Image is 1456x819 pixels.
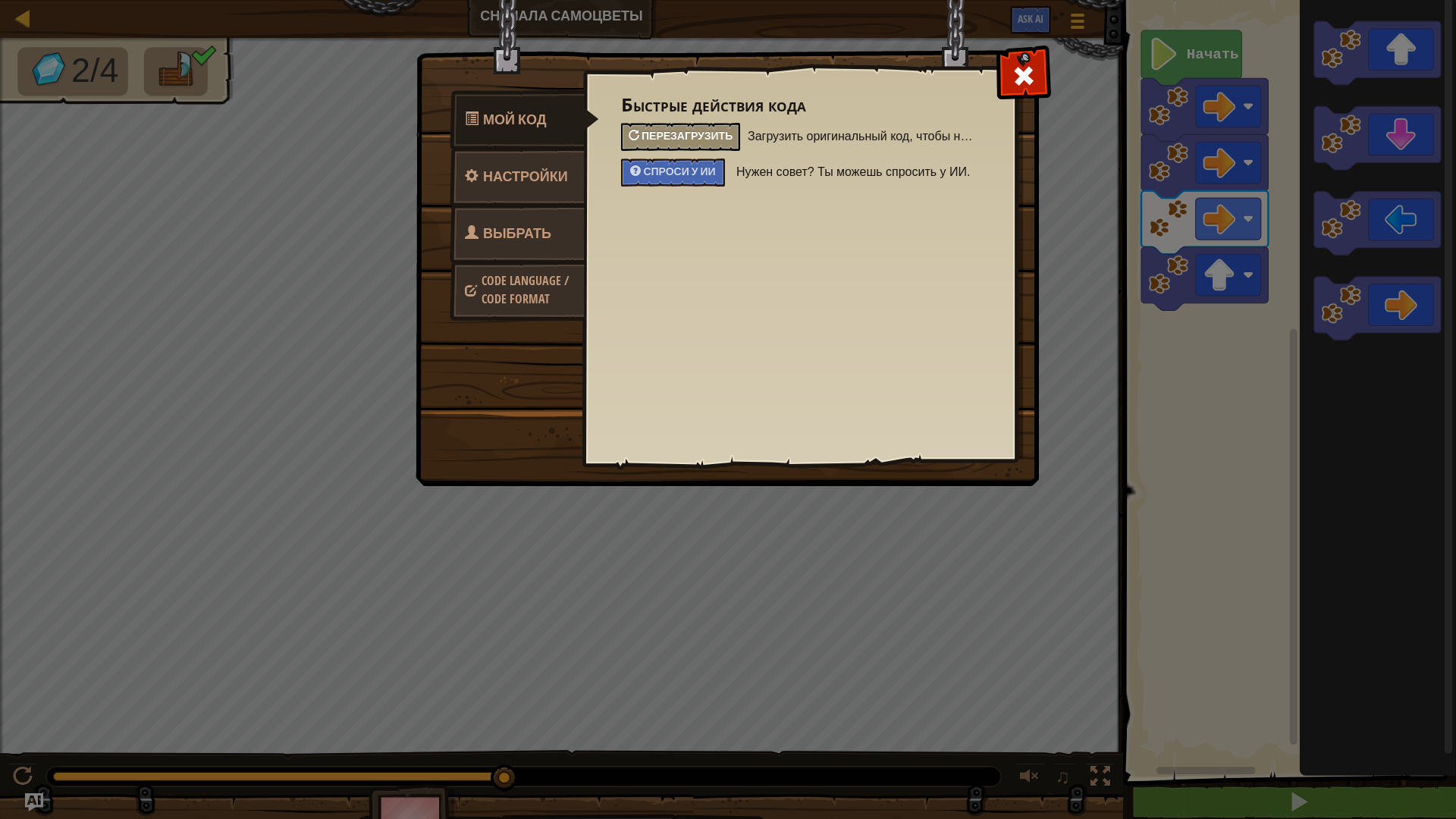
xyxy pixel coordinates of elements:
[483,110,547,129] ya-tr-span: Мой код
[621,123,740,151] div: Загрузить оригинальный код, чтобы начать уровень заново
[621,95,978,115] h3: Быстрые действия кода
[482,272,569,307] ya-tr-span: Code Language / Code Format
[748,123,978,150] span: Загрузить оригинальный код, чтобы начать уровень заново
[643,164,715,178] span: Спроси у ИИ
[642,128,733,143] ya-tr-span: Перезагрузить
[483,110,547,129] span: Быстрые действия кода
[483,167,568,186] ya-tr-span: Настройки
[450,147,585,206] a: Настройки
[482,272,569,307] span: Выбери героя, язык
[736,165,970,178] ya-tr-span: Нужен совет? Ты можешь спросить у ИИ.
[450,90,599,149] a: Мой код
[483,167,568,186] span: Выбор настроек
[465,224,551,281] span: Выбери героя, язык
[465,224,551,281] ya-tr-span: Выбрать героя
[621,158,725,187] div: Спроси у ИИ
